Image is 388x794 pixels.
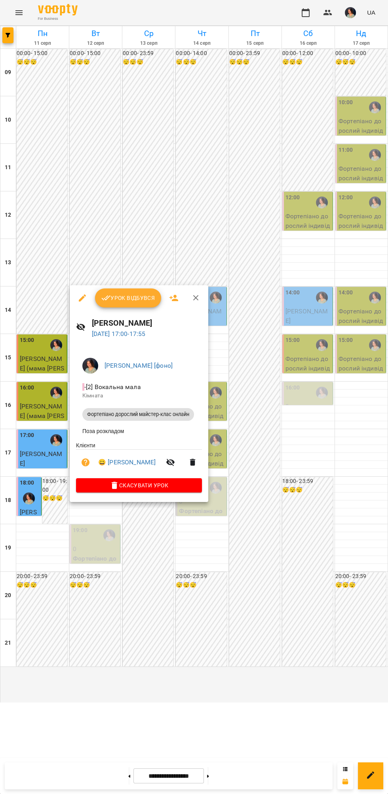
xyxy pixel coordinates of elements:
ul: Клієнти [76,441,202,478]
span: - [2] Вокальна мала [82,383,143,391]
span: Скасувати Урок [82,481,196,490]
span: Фортепіано дорослий майстер-клас онлайн [82,411,194,418]
a: 😀 [PERSON_NAME] [98,458,156,467]
a: [DATE] 17:00-17:55 [92,330,146,338]
span: Урок відбувся [101,293,155,303]
button: Візит ще не сплачено. Додати оплату? [76,453,95,472]
button: Урок відбувся [95,288,162,307]
li: Поза розкладом [76,424,202,438]
p: Кімната [82,392,196,400]
img: e7cc86ff2ab213a8ed988af7ec1c5bbe.png [82,358,98,374]
button: Скасувати Урок [76,478,202,492]
a: [PERSON_NAME] [фоно] [105,362,173,369]
h6: [PERSON_NAME] [92,317,202,329]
